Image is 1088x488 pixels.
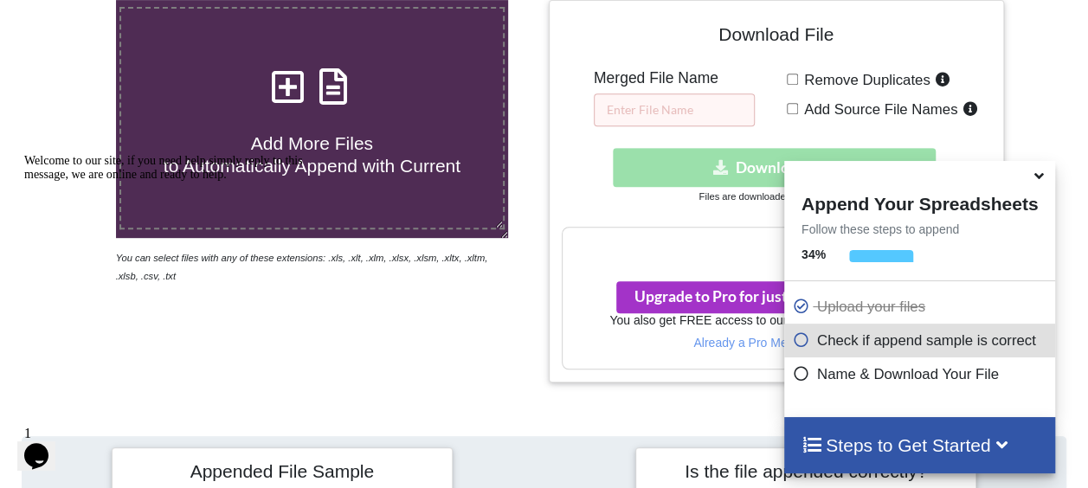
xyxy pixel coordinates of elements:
[648,460,963,482] h4: Is the file appended correctly?
[125,460,440,485] h4: Appended File Sample
[798,72,930,88] span: Remove Duplicates
[563,334,990,351] p: Already a Pro Member? Log In
[634,287,915,305] span: Upgrade to Pro for just R$8 per month
[793,363,1051,385] p: Name & Download Your File
[802,247,826,261] b: 34 %
[594,93,755,126] input: Enter File Name
[699,191,853,202] small: Files are downloaded in .xlsx format
[7,7,319,35] div: Welcome to our site, if you need help simply reply to this message, we are online and ready to help.
[798,101,957,118] span: Add Source File Names
[17,419,73,471] iframe: chat widget
[784,189,1055,215] h4: Append Your Spreadsheets
[17,147,329,410] iframe: chat widget
[793,296,1051,318] p: Upload your files
[563,236,990,255] h3: Your files are more than 1 MB
[164,133,460,175] span: Add More Files to Automatically Append with Current
[563,313,990,328] h6: You also get FREE access to our other tool
[793,330,1051,351] p: Check if append sample is correct
[594,69,755,87] h5: Merged File Name
[784,221,1055,238] p: Follow these steps to append
[616,281,933,313] button: Upgrade to Pro for just R$8 per monthsmile
[7,7,286,34] span: Welcome to our site, if you need help simply reply to this message, we are online and ready to help.
[562,13,991,62] h4: Download File
[802,434,1038,456] h4: Steps to Get Started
